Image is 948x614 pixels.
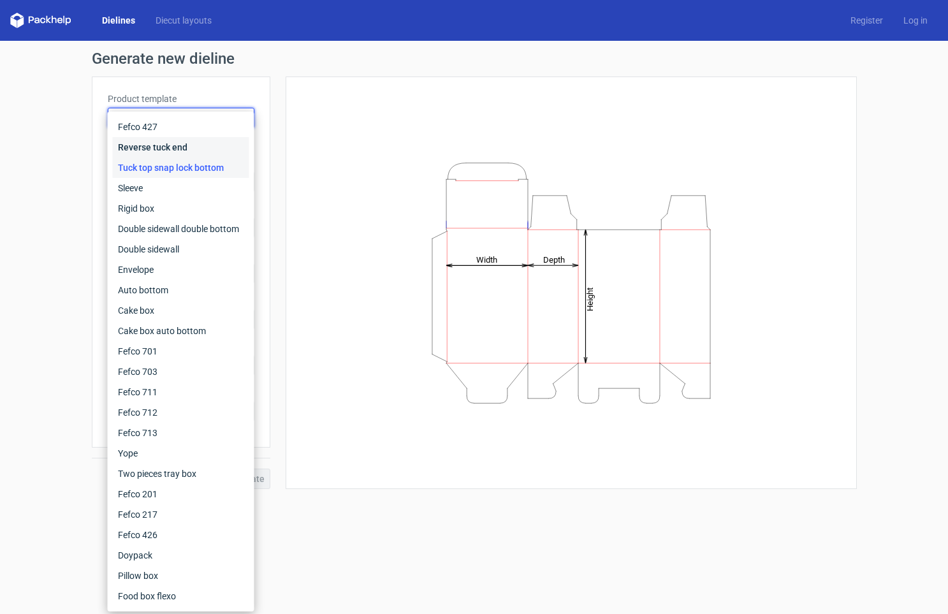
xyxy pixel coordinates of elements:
[113,300,249,321] div: Cake box
[113,504,249,525] div: Fefco 217
[585,287,595,311] tspan: Height
[113,382,249,402] div: Fefco 711
[113,402,249,423] div: Fefco 712
[108,92,254,105] label: Product template
[113,484,249,504] div: Fefco 201
[113,341,249,362] div: Fefco 701
[113,198,249,219] div: Rigid box
[113,362,249,382] div: Fefco 703
[113,280,249,300] div: Auto bottom
[92,51,857,66] h1: Generate new dieline
[113,525,249,545] div: Fefco 426
[113,259,249,280] div: Envelope
[113,586,249,606] div: Food box flexo
[113,464,249,484] div: Two pieces tray box
[476,254,497,264] tspan: Width
[113,137,249,157] div: Reverse tuck end
[113,178,249,198] div: Sleeve
[145,14,222,27] a: Diecut layouts
[893,14,938,27] a: Log in
[92,14,145,27] a: Dielines
[113,443,249,464] div: Yope
[113,423,249,443] div: Fefco 713
[113,219,249,239] div: Double sidewall double bottom
[113,117,249,137] div: Fefco 427
[113,321,249,341] div: Cake box auto bottom
[113,545,249,566] div: Doypack
[840,14,893,27] a: Register
[113,157,249,178] div: Tuck top snap lock bottom
[543,254,565,264] tspan: Depth
[113,566,249,586] div: Pillow box
[113,239,249,259] div: Double sidewall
